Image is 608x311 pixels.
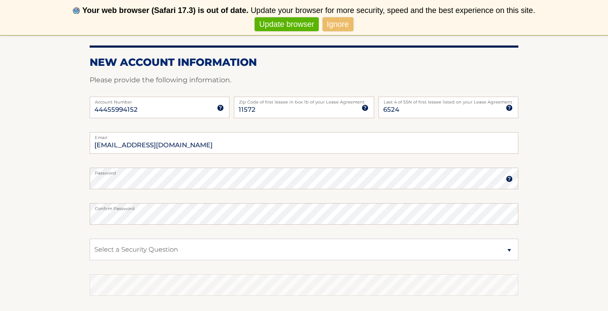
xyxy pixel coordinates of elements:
img: tooltip.svg [362,104,369,111]
span: Update your browser for more security, speed and the best experience on this site. [251,6,535,15]
label: Account Number [90,97,230,104]
label: Password [90,168,518,175]
label: Email [90,132,518,139]
input: Account Number [90,97,230,118]
input: SSN or EIN (last 4 digits only) [378,97,518,118]
input: Zip Code [234,97,374,118]
img: tooltip.svg [506,104,513,111]
a: Ignore [323,17,353,32]
label: Last 4 of SSN of first lessee listed on your Lease Agreement [378,97,518,104]
label: Confirm Password [90,203,518,210]
h2: New Account Information [90,56,518,69]
b: Your web browser (Safari 17.3) is out of date. [82,6,249,15]
p: Please provide the following information. [90,74,518,86]
label: Zip Code of first lessee in box 1b of your Lease Agreement [234,97,374,104]
input: Email [90,132,518,154]
img: tooltip.svg [506,175,513,182]
img: tooltip.svg [217,104,224,111]
a: Update browser [255,17,318,32]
